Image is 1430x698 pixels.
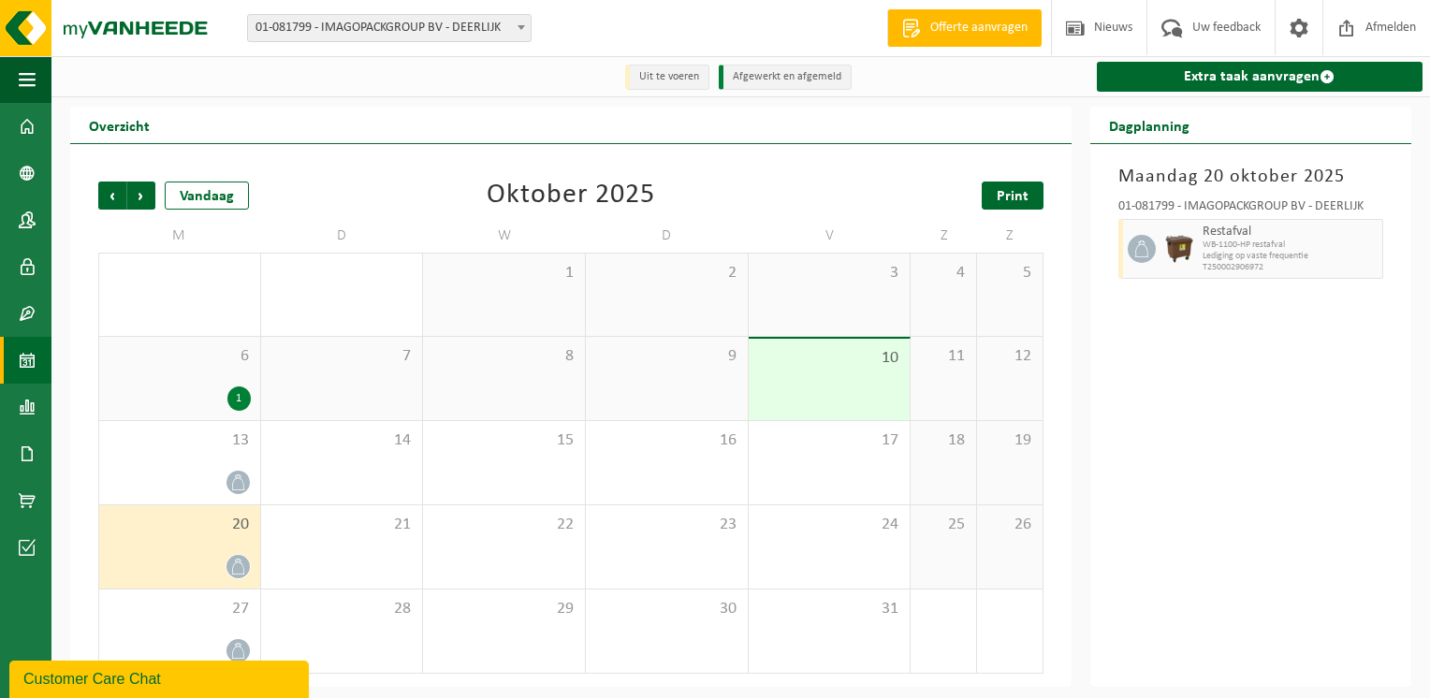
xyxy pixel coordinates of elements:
[270,430,414,451] span: 14
[887,9,1042,47] a: Offerte aanvragen
[977,219,1043,253] td: Z
[595,430,738,451] span: 16
[595,346,738,367] span: 9
[595,263,738,284] span: 2
[758,599,901,619] span: 31
[926,19,1032,37] span: Offerte aanvragen
[1090,107,1208,143] h2: Dagplanning
[432,599,576,619] span: 29
[982,182,1043,210] a: Print
[261,219,424,253] td: D
[1203,262,1378,273] span: T250002906972
[1097,62,1423,92] a: Extra taak aanvragen
[1165,235,1193,263] img: WB-1100-HPE-BN-01
[986,346,1033,367] span: 12
[227,386,251,411] div: 1
[758,348,901,369] span: 10
[595,599,738,619] span: 30
[719,65,852,90] li: Afgewerkt en afgemeld
[70,107,168,143] h2: Overzicht
[986,263,1033,284] span: 5
[1118,163,1383,191] h3: Maandag 20 oktober 2025
[920,515,967,535] span: 25
[98,219,261,253] td: M
[920,430,967,451] span: 18
[920,346,967,367] span: 11
[248,15,531,41] span: 01-081799 - IMAGOPACKGROUP BV - DEERLIJK
[98,182,126,210] span: Vorige
[1203,225,1378,240] span: Restafval
[487,182,655,210] div: Oktober 2025
[1203,240,1378,251] span: WB-1100-HP restafval
[758,263,901,284] span: 3
[749,219,912,253] td: V
[432,430,576,451] span: 15
[911,219,977,253] td: Z
[423,219,586,253] td: W
[986,430,1033,451] span: 19
[109,515,251,535] span: 20
[758,515,901,535] span: 24
[432,515,576,535] span: 22
[595,515,738,535] span: 23
[586,219,749,253] td: D
[270,599,414,619] span: 28
[920,263,967,284] span: 4
[9,657,313,698] iframe: chat widget
[270,515,414,535] span: 21
[758,430,901,451] span: 17
[625,65,709,90] li: Uit te voeren
[270,346,414,367] span: 7
[247,14,532,42] span: 01-081799 - IMAGOPACKGROUP BV - DEERLIJK
[432,263,576,284] span: 1
[127,182,155,210] span: Volgende
[165,182,249,210] div: Vandaag
[1118,200,1383,219] div: 01-081799 - IMAGOPACKGROUP BV - DEERLIJK
[109,430,251,451] span: 13
[1203,251,1378,262] span: Lediging op vaste frequentie
[997,189,1029,204] span: Print
[109,599,251,619] span: 27
[432,346,576,367] span: 8
[986,515,1033,535] span: 26
[109,346,251,367] span: 6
